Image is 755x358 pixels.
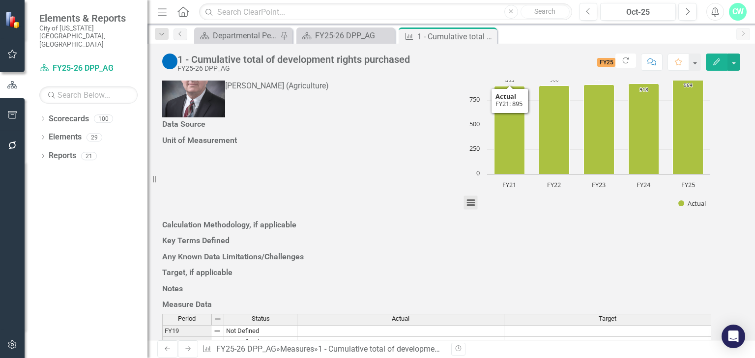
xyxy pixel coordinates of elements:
td: 873 [297,337,504,348]
div: Oct-25 [604,6,672,18]
img: 8DAGhfEEPCf229AAAAAElFTkSuQmCC [213,327,221,335]
a: Scorecards [49,113,89,125]
div: » » [202,344,444,355]
span: Elements & Reports [39,12,138,24]
td: Not Defined [224,325,297,337]
span: Target [599,315,616,322]
span: Period [178,315,196,322]
path: FY23, 909. Actual. [584,84,614,174]
button: CW [729,3,747,21]
button: View chart menu, Chart [464,196,478,210]
img: ClearPoint Strategy [5,11,22,28]
text: FY23 [592,180,606,189]
div: FY25-26 DPP_AG [177,65,410,72]
input: Search Below... [39,86,138,104]
span: Search [534,7,555,15]
div: 29 [87,133,102,141]
div: Chart. Highcharts interactive chart. [459,71,740,218]
h3: Key Terms Defined [162,236,740,245]
path: FY21, 895. Actual. [494,86,525,174]
path: FY22, 900. Actual. [539,85,570,174]
img: David Trimmer [162,55,225,117]
text: 964 [684,82,693,88]
td: FY19 [162,325,211,337]
div: 1 - Cumulative total of development rights purchased [318,344,501,354]
a: Reports [49,150,76,162]
h3: Any Known Data Limitations/Challenges [162,252,740,261]
h3: Data Source [162,120,444,129]
td: FY20 [162,337,211,348]
button: Show Actual [678,199,706,208]
a: FY25-26 DPP_AG [39,63,138,74]
text: 750 [469,95,480,104]
text: 250 [469,144,480,153]
h3: Unit of Measurement [162,136,444,145]
button: Search [521,5,570,19]
span: FY25 [597,58,616,67]
h3: Calculation Methodology, if applicable [162,220,740,229]
text: 918 [639,86,648,93]
div: 1 - Cumulative total of development rights purchased [177,54,410,65]
div: Open Intercom Messenger [722,325,745,348]
a: FY25-26 DPP_AG [299,29,392,42]
img: 8DAGhfEEPCf229AAAAAElFTkSuQmCC [213,338,221,346]
img: 8DAGhfEEPCf229AAAAAElFTkSuQmCC [214,315,222,323]
a: Measures [280,344,314,354]
path: FY25, 964. Actual. [673,79,703,174]
text: FY21 [502,180,516,189]
div: [PERSON_NAME] (Agriculture) [225,81,329,92]
a: Departmental Performance Plans [197,29,278,42]
small: City of [US_STATE][GEOGRAPHIC_DATA], [GEOGRAPHIC_DATA] [39,24,138,48]
text: 500 [469,119,480,128]
img: No Target Established [162,54,177,69]
svg: Interactive chart [459,71,715,218]
div: Departmental Performance Plans [213,29,278,42]
h3: Measure Data [162,300,740,309]
path: FY24, 918. Actual. [629,83,659,174]
text: FY25 [681,180,695,189]
text: 0 [476,168,480,177]
h3: Target, if applicable [162,268,740,277]
span: Actual [392,315,409,322]
input: Search ClearPoint... [199,3,572,21]
a: Elements [49,132,82,143]
a: FY25-26 DPP_AG [216,344,276,354]
h3: Notes [162,284,740,293]
td: Not Defined [224,337,297,348]
div: FY25-26 DPP_AG [315,29,392,42]
div: 21 [81,152,97,160]
div: 1 - Cumulative total of development rights purchased [417,30,494,43]
text: FY22 [547,180,561,189]
button: Oct-25 [600,3,676,21]
text: FY24 [637,180,651,189]
span: Status [252,315,270,322]
div: 100 [94,114,113,123]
